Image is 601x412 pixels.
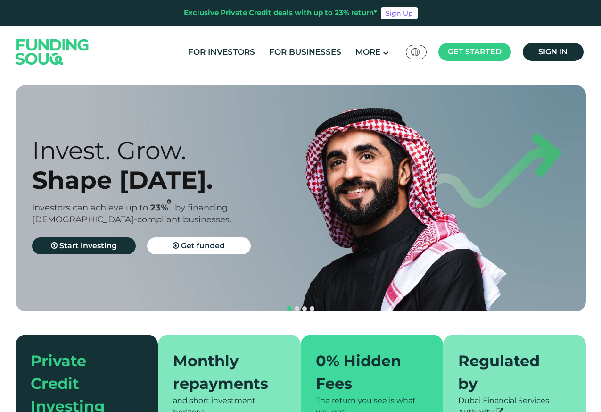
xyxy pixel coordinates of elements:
i: 23% IRR (expected) ~ 15% Net yield (expected) [167,199,171,204]
a: Start investing [32,237,136,254]
span: Start investing [59,241,117,250]
img: Logo [6,28,99,76]
a: Sign Up [381,7,418,19]
a: Sign in [523,43,584,61]
span: Investors can achieve up to [32,202,148,213]
div: Monthly repayments [173,350,274,395]
button: navigation [308,305,316,312]
button: navigation [286,305,293,312]
a: For Businesses [267,44,344,60]
span: Get funded [181,241,225,250]
button: navigation [301,305,308,312]
span: Get started [448,47,502,56]
span: More [355,47,380,57]
img: SA Flag [411,48,420,56]
a: For Investors [186,44,257,60]
div: Shape [DATE]. [32,165,317,195]
button: navigation [293,305,301,312]
a: Get funded [147,237,251,254]
div: 0% Hidden Fees [316,350,417,395]
span: Sign in [538,47,568,56]
div: Regulated by [458,350,560,395]
span: by financing [DEMOGRAPHIC_DATA]-compliant businesses. [32,202,231,225]
div: Exclusive Private Credit deals with up to 23% return* [184,8,377,18]
div: Invest. Grow. [32,135,317,165]
span: 23% [150,202,175,213]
